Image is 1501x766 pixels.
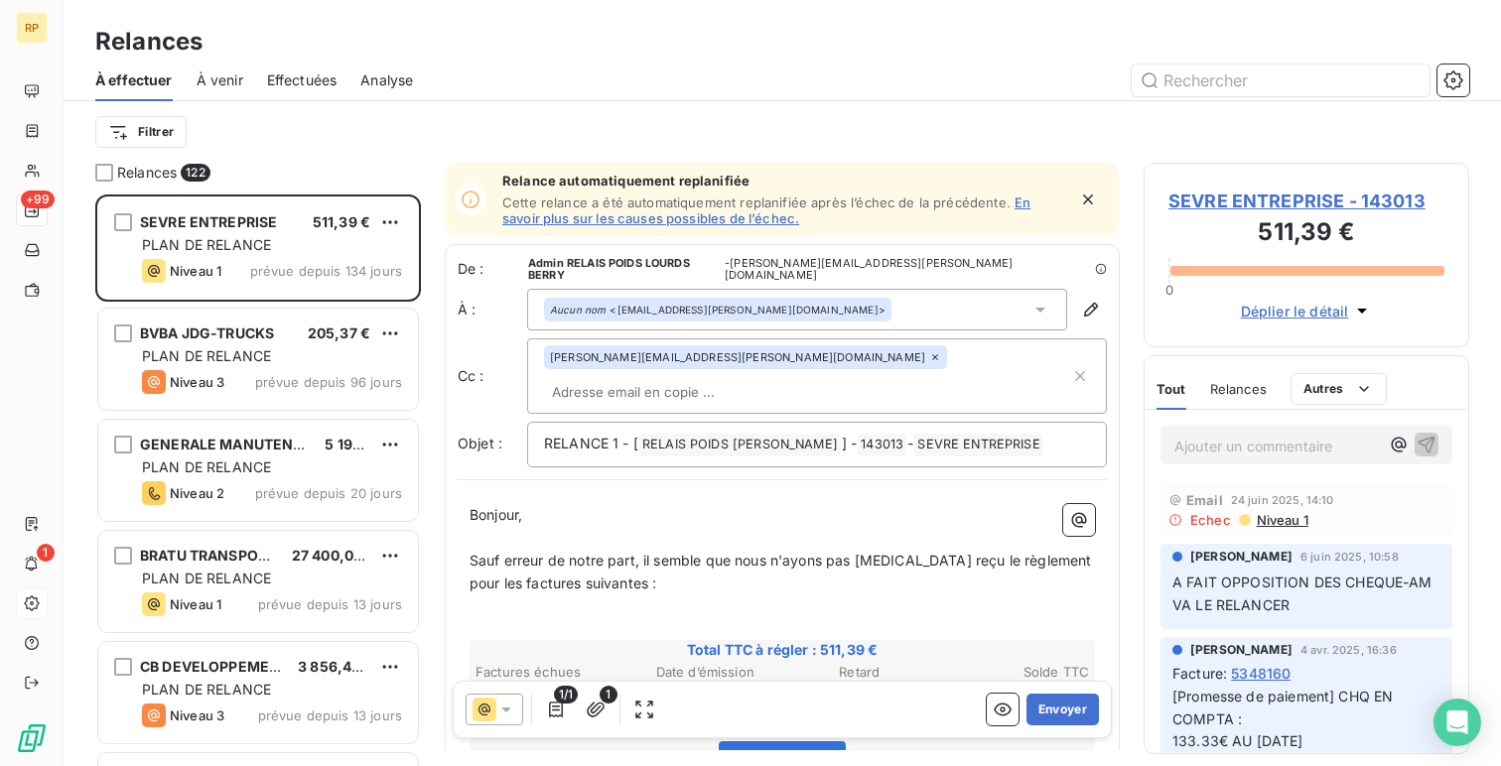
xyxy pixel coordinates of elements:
[1300,551,1399,563] span: 6 juin 2025, 10:58
[181,164,209,182] span: 122
[470,552,1096,591] span: Sauf erreur de notre part, il semble que nous n'ayons pas [MEDICAL_DATA] reçu le règlement pour l...
[140,658,289,675] span: CB DEVELOPPEMENT
[842,435,857,451] span: ] -
[907,435,913,451] span: -
[639,434,841,456] span: RELAIS POIDS [PERSON_NAME]
[1190,512,1231,528] span: Echec
[308,324,370,341] span: 205,37 €
[458,300,527,319] label: À :
[1168,188,1444,214] span: SEVRE ENTREPRISE - 143013
[1165,282,1173,298] span: 0
[554,686,578,703] span: 1/1
[783,662,936,683] th: Retard
[502,194,1030,226] a: En savoir plus sur les causes possibles de l’échec.
[1300,644,1397,656] span: 4 avr. 2025, 16:36
[1132,64,1430,96] input: Rechercher
[95,116,187,148] button: Filtrer
[1231,663,1291,684] span: 5348160
[550,351,925,363] span: [PERSON_NAME][EMAIL_ADDRESS][PERSON_NAME][DOMAIN_NAME]
[170,596,221,612] span: Niveau 1
[1210,381,1267,397] span: Relances
[95,194,421,766] div: grid
[1255,512,1308,528] span: Niveau 1
[502,194,1011,210] span: Cette relance a été automatiquement replanifiée après l’échec de la précédente.
[1231,494,1334,506] span: 24 juin 2025, 14:10
[1190,641,1293,659] span: [PERSON_NAME]
[458,435,502,451] span: Objet :
[725,257,1089,281] span: - [PERSON_NAME][EMAIL_ADDRESS][PERSON_NAME][DOMAIN_NAME]
[170,263,221,279] span: Niveau 1
[258,707,402,723] span: prévue depuis 13 jours
[1168,214,1444,254] h3: 511,39 €
[16,12,48,44] div: RP
[1190,548,1293,566] span: [PERSON_NAME]
[298,658,374,675] span: 3 856,49 €
[470,506,522,523] span: Bonjour,
[1026,694,1099,725] button: Envoyer
[458,366,527,386] label: Cc :
[170,485,224,501] span: Niveau 2
[550,303,606,317] em: Aucun nom
[544,377,773,407] input: Adresse email en copie ...
[914,434,1042,456] span: SEVRE ENTREPRISE
[473,640,1092,660] span: Total TTC à régler : 511,39 €
[1235,300,1379,322] button: Déplier le détail
[360,70,413,90] span: Analyse
[313,213,370,230] span: 511,39 €
[600,686,617,703] span: 1
[142,347,271,364] span: PLAN DE RELANCE
[170,707,224,723] span: Niveau 3
[140,547,285,564] span: BRATU TRANSPORTS
[1157,381,1186,397] span: Tout
[16,194,47,226] a: +99
[938,662,1091,683] th: Solde TTC
[255,374,402,390] span: prévue depuis 96 jours
[142,236,271,253] span: PLAN DE RELANCE
[1433,699,1481,746] div: Open Intercom Messenger
[255,485,402,501] span: prévue depuis 20 jours
[292,547,376,564] span: 27 400,00 €
[267,70,338,90] span: Effectuées
[325,436,398,452] span: 5 193,36 €
[170,374,224,390] span: Niveau 3
[258,596,402,612] span: prévue depuis 13 jours
[1172,663,1227,684] span: Facture :
[140,324,274,341] span: BVBA JDG-TRUCKS
[858,434,906,456] span: 143013
[1186,492,1223,508] span: Email
[528,257,721,281] span: Admin RELAIS POIDS LOURDS BERRY
[140,213,277,230] span: SEVRE ENTREPRISE
[95,70,173,90] span: À effectuer
[142,458,271,475] span: PLAN DE RELANCE
[37,544,55,562] span: 1
[502,173,1066,189] span: Relance automatiquement replanifiée
[458,259,524,279] span: De :
[140,436,413,452] span: GENERALE MANUTENTION DU CENTRE
[1172,574,1436,613] span: A FAIT OPPOSITION DES CHEQUE-AM VA LE RELANCER
[197,70,243,90] span: À venir
[544,435,638,451] span: RELANCE 1 - [
[16,722,48,754] img: Logo LeanPay
[629,662,782,683] th: Date d’émission
[250,263,402,279] span: prévue depuis 134 jours
[550,303,886,317] div: <[EMAIL_ADDRESS][PERSON_NAME][DOMAIN_NAME]>
[142,681,271,698] span: PLAN DE RELANCE
[1241,301,1349,321] span: Déplier le détail
[117,163,177,183] span: Relances
[95,24,203,60] h3: Relances
[1291,373,1387,405] button: Autres
[475,662,627,683] th: Factures échues
[21,191,55,208] span: +99
[142,570,271,586] span: PLAN DE RELANCE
